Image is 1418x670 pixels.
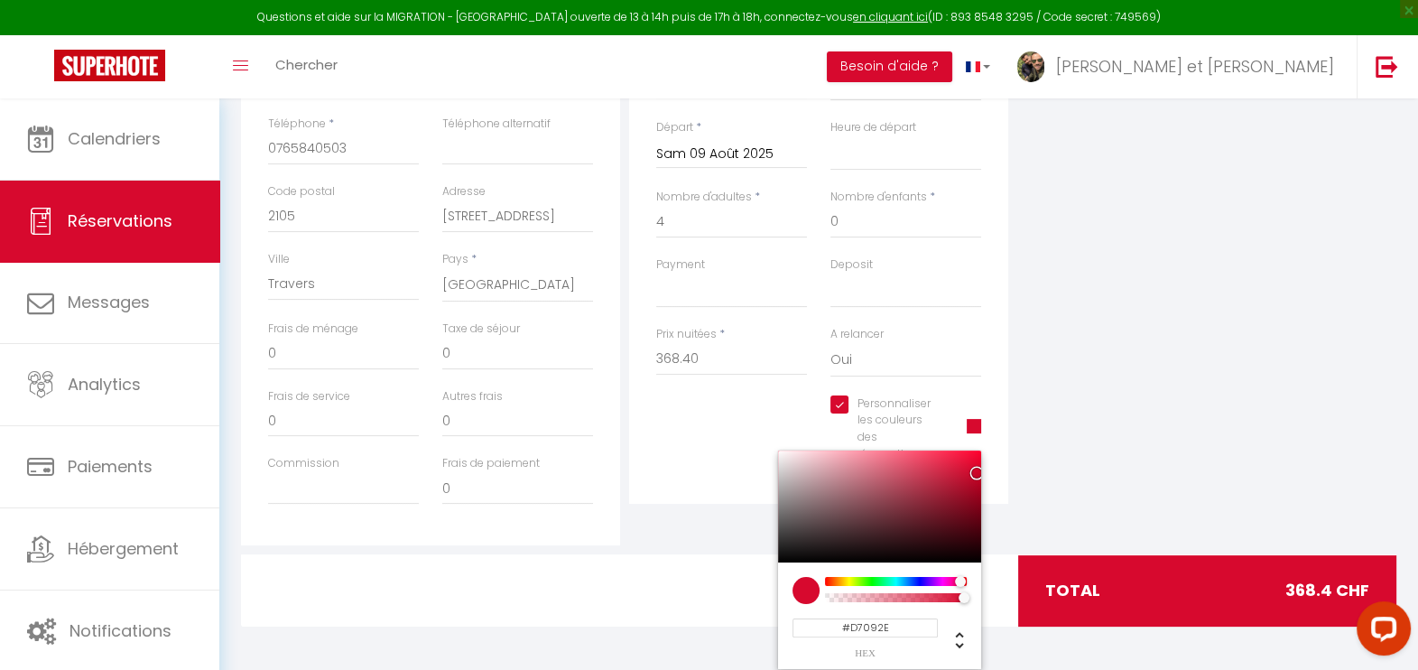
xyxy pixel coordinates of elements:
[830,119,916,136] label: Heure de départ
[442,116,551,133] label: Téléphone alternatif
[68,537,179,560] span: Hébergement
[656,326,717,343] label: Prix nuitées
[442,321,520,338] label: Taxe de séjour
[442,388,503,405] label: Autres frais
[275,55,338,74] span: Chercher
[853,9,928,24] a: en cliquant ici
[848,395,944,463] label: Personnaliser les couleurs des réservations
[1004,35,1357,98] a: ... [PERSON_NAME] et [PERSON_NAME]
[268,321,358,338] label: Frais de ménage
[792,619,938,637] input: hex
[656,189,752,206] label: Nombre d'adultes
[442,183,486,200] label: Adresse
[442,455,540,472] label: Frais de paiement
[268,183,335,200] label: Code postal
[68,291,150,313] span: Messages
[442,251,468,268] label: Pays
[830,189,927,206] label: Nombre d'enfants
[827,51,952,82] button: Besoin d'aide ?
[268,116,326,133] label: Téléphone
[656,256,705,274] label: Payment
[262,35,351,98] a: Chercher
[68,373,141,395] span: Analytics
[938,619,967,658] div: Change another color definition
[830,256,873,274] label: Deposit
[70,619,171,642] span: Notifications
[1376,55,1398,78] img: logout
[268,388,350,405] label: Frais de service
[1342,594,1418,670] iframe: LiveChat chat widget
[830,326,884,343] label: A relancer
[68,127,161,150] span: Calendriers
[268,455,339,472] label: Commission
[1285,578,1369,603] span: 368.4 CHF
[656,119,693,136] label: Départ
[1018,555,1396,626] div: total
[792,648,938,658] span: hex
[54,50,165,81] img: Super Booking
[1056,55,1334,78] span: [PERSON_NAME] et [PERSON_NAME]
[268,251,290,268] label: Ville
[68,455,153,478] span: Paiements
[68,209,172,232] span: Réservations
[1017,51,1044,82] img: ...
